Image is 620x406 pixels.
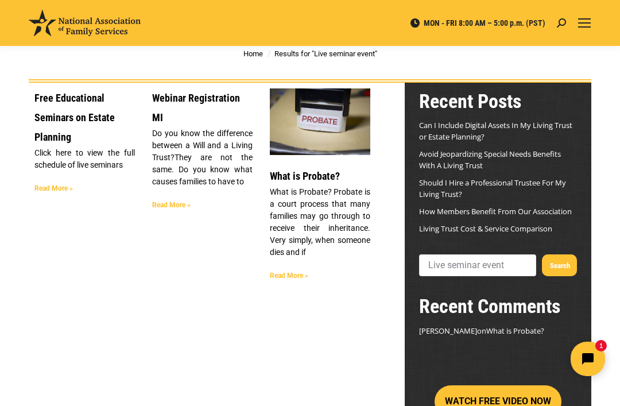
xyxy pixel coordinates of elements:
a: What is Probate? [486,326,544,336]
span: MON - FRI 8:00 AM – 5:00 p.m. (PST) [409,18,545,28]
span: Results for "Live seminar event" [274,49,377,58]
a: Read more about What is Probate? [270,272,308,280]
h2: Recent Comments [419,293,577,319]
a: What is Probate? [270,170,340,182]
footer: on [419,324,577,338]
p: Do you know the difference between a Will and a Living Trust?They are not the same. Do you know w... [152,127,253,188]
a: Free Educational Seminars on Estate Planning [34,92,115,143]
p: Click here to view the full schedule of live seminars [34,147,135,171]
a: Home [243,49,263,58]
a: Living Trust Cost & Service Comparison [419,223,552,234]
a: Should I Hire a Professional Trustee For My Living Trust? [419,177,566,199]
a: How Members Benefit From Our Association [419,206,572,216]
a: What is Probate? [270,88,370,155]
img: What is Probate? [269,88,371,156]
a: Mobile menu icon [578,16,591,30]
a: Can I Include Digital Assets In My Living Trust or Estate Planning? [419,120,572,142]
a: Avoid Jeopardizing Special Needs Benefits With A Living Trust [419,149,561,171]
h2: Recent Posts [419,88,577,114]
a: Webinar Registration MI [152,92,240,123]
a: Read more about Free Educational Seminars on Estate Planning [34,184,73,192]
a: Read more about Webinar Registration MI [152,201,191,209]
button: Search [542,254,577,276]
p: What is Probate? Probate is a court process that many families may go through to receive their in... [270,186,370,258]
iframe: Tidio Chat [417,332,615,386]
span: [PERSON_NAME] [419,326,477,336]
img: National Association of Family Services [29,10,141,36]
